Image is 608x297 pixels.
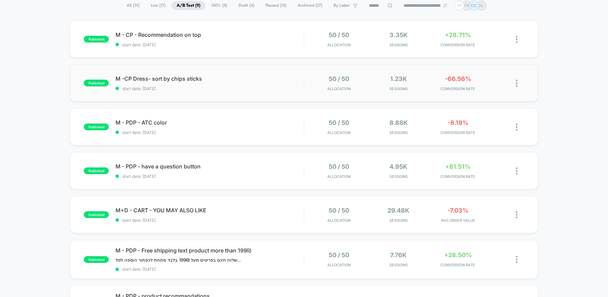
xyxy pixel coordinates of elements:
[454,1,464,10] div: + 1
[430,43,486,47] span: CONVERSION RATE
[233,1,259,10] span: Draft ( 4 )
[327,218,351,223] span: Allocation
[116,267,304,272] span: start date: [DATE]
[390,251,407,259] span: 7.76k
[329,75,349,82] span: 50 / 50
[116,247,304,254] span: M - PDP - Free shipping text product more than 199₪
[430,218,486,223] span: AVG ORDER VALUE
[84,256,109,263] span: published
[327,174,351,179] span: Allocation
[116,75,304,82] span: M -CP Dress- sort by chips sticks
[146,1,171,10] span: Live ( 17 )
[329,207,349,214] span: 50 / 50
[444,251,472,259] span: +28.50%
[516,80,517,87] img: close
[84,80,109,86] span: published
[371,263,427,267] span: Sessions
[84,36,109,43] span: published
[479,3,484,8] p: SL
[116,42,304,47] span: start date: [DATE]
[122,1,145,10] span: All ( 31 )
[516,256,517,263] img: close
[516,36,517,43] img: close
[387,207,409,214] span: 29.48k
[430,174,486,179] span: CONVERSION RATE
[84,167,109,174] span: published
[327,86,351,91] span: Allocation
[371,174,427,179] span: Sessions
[443,3,447,7] img: end
[116,174,304,179] span: start date: [DATE]
[371,218,427,223] span: Sessions
[430,130,486,135] span: CONVERSION RATE
[116,207,304,214] span: M+D - CART - YOU MAY ALSO LIKE
[389,31,408,38] span: 3.35k
[116,163,304,170] span: M - PDP - have a question button
[327,263,351,267] span: Allocation
[329,119,349,126] span: 50 / 50
[430,263,486,267] span: CONVERSION RATE
[445,75,471,82] span: -66.56%
[448,119,468,126] span: -8.19%
[116,257,241,263] span: טקסט - מגיע לך משלוח חינם בפריטים מעל 199₪ בלבד מתחת לכפתור הוספה לסל
[371,43,427,47] span: Sessions
[430,86,486,91] span: CONVERSION RATE
[260,1,292,10] span: Paused ( 10 )
[172,1,205,10] span: A/B Test ( 9 )
[448,207,468,214] span: -7.03%
[329,163,349,170] span: 50 / 50
[389,119,408,126] span: 8.88k
[471,3,477,8] p: OC
[84,124,109,130] span: published
[329,251,349,259] span: 50 / 50
[116,119,304,126] span: M - PDP - ATC color
[516,167,517,174] img: close
[390,75,407,82] span: 1.23k
[116,130,304,135] span: start date: [DATE]
[327,130,351,135] span: Allocation
[116,86,304,91] span: start date: [DATE]
[389,163,407,170] span: 4.95k
[333,3,350,8] span: By Label
[445,163,471,170] span: +81.51%
[84,211,109,218] span: published
[516,124,517,131] img: close
[464,3,470,8] p: YR
[329,31,349,38] span: 50 / 50
[445,31,471,38] span: +28.71%
[116,218,304,223] span: start date: [DATE]
[371,86,427,91] span: Sessions
[293,1,327,10] span: Archived ( 27 )
[327,43,351,47] span: Allocation
[206,1,232,10] span: 100% ( 8 )
[371,130,427,135] span: Sessions
[516,211,517,218] img: close
[116,31,304,38] span: M - CP - Recommendation on top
